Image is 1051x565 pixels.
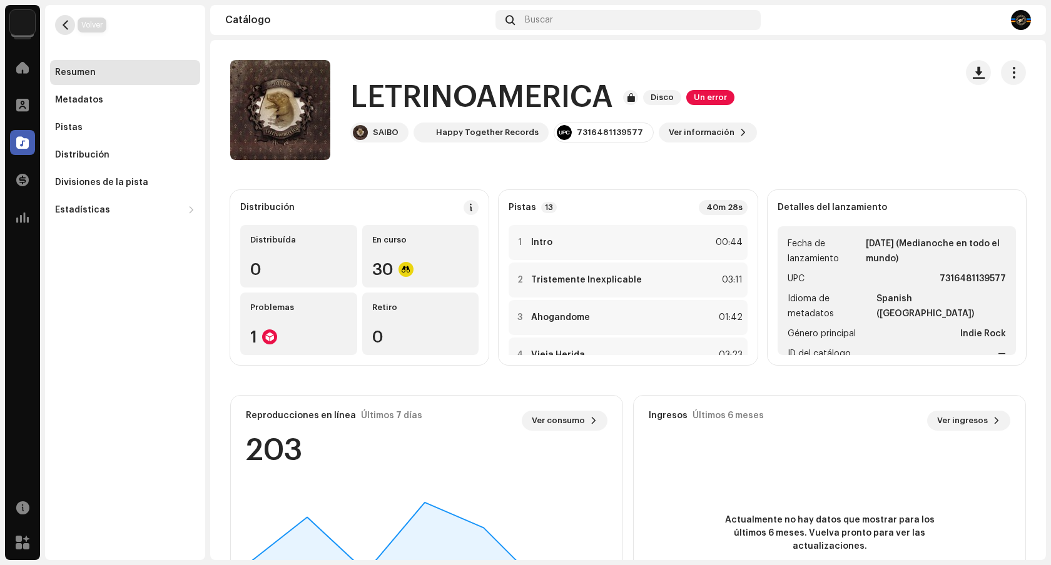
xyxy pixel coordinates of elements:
span: Un error [686,90,734,105]
strong: — [998,346,1006,361]
img: edd8793c-a1b1-4538-85bc-e24b6277bc1e [10,10,35,35]
div: Resumen [55,67,96,77]
div: 00:44 [715,235,743,250]
h1: LETRINOAMERICA [350,77,613,117]
strong: Tristemente Inexplicable [531,275,642,285]
div: Divisiones de la pista [55,177,148,187]
strong: Pistas [509,202,536,212]
span: Buscar [525,15,553,25]
div: Últimos 6 meses [693,411,764,421]
div: 7316481139577 [577,127,643,137]
span: Ver consumo [532,408,585,433]
div: 03:23 [715,347,743,362]
span: Actualmente no hay datos que mostrar para los últimos 6 meses. Vuelva pronto para ver las actuali... [717,514,942,553]
re-m-nav-item: Resumen [50,60,200,85]
re-m-nav-item: Distribución [50,142,200,167]
img: e8a5b2fd-7b9a-4388-92a5-ff1023ad31dd [416,125,431,140]
re-m-nav-item: Pistas [50,115,200,140]
strong: Detalles del lanzamiento [778,202,887,212]
strong: 7316481139577 [940,271,1006,286]
button: Ver información [659,122,757,142]
re-m-nav-item: Divisiones de la pista [50,170,200,195]
div: Últimos 7 días [361,411,422,421]
strong: Vieja Herida [531,350,585,360]
div: Ingresos [649,411,688,421]
div: Distribución [55,150,109,160]
strong: [DATE] (Medianoche en todo el mundo) [866,236,1006,266]
div: Problemas [250,302,347,312]
span: UPC [788,271,805,286]
button: Ver ingresos [927,411,1010,431]
span: Ver información [669,120,734,145]
re-m-nav-item: Metadatos [50,87,200,112]
span: Idioma de metadatos [788,291,875,321]
div: Happy Together Records [436,127,539,137]
strong: Ahogandome [531,312,590,322]
strong: Intro [531,237,552,247]
div: Distribución [240,202,295,212]
div: Catálogo [225,15,490,25]
div: Reproducciones en línea [246,411,356,421]
div: Metadatos [55,95,103,105]
div: Distribuída [250,235,347,245]
div: 40m 28s [699,200,748,215]
div: En curso [372,235,469,245]
div: Pistas [55,122,83,132]
span: Fecha de lanzamiento [788,236,864,266]
img: 036e0fe1-15ab-481a-99de-8de8069df3a3 [1011,10,1031,30]
div: 01:42 [715,310,743,325]
span: Género principal [788,326,856,341]
strong: Spanish ([GEOGRAPHIC_DATA]) [876,291,1006,321]
div: Retiro [372,302,469,312]
strong: Indie Rock [960,326,1006,341]
div: SAIBO [373,127,399,137]
span: ID del catálogo [788,346,851,361]
span: Disco [643,90,681,105]
span: Ver ingresos [937,408,988,433]
button: Ver consumo [522,411,607,431]
re-m-nav-dropdown: Estadísticas [50,197,200,222]
img: 73c8fced-543f-4858-936d-21f4fdefaa00 [353,125,368,140]
p-badge: 13 [541,202,557,213]
div: 03:11 [715,272,743,287]
div: Estadísticas [55,205,110,215]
